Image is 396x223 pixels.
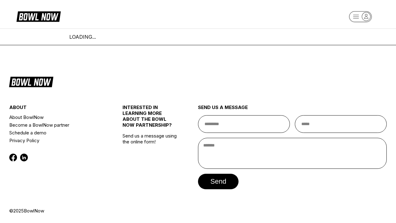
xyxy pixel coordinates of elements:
button: send [198,174,239,189]
a: Privacy Policy [9,137,104,144]
a: Schedule a demo [9,129,104,137]
div: INTERESTED IN LEARNING MORE ABOUT THE BOWL NOW PARTNERSHIP? [123,104,179,133]
a: Become a BowlNow partner [9,121,104,129]
a: About BowlNow [9,113,104,121]
div: about [9,104,104,113]
div: send us a message [198,104,387,115]
div: Send us a message using the online form! [123,91,179,208]
div: LOADING... [69,34,327,40]
div: © 2025 BowlNow [9,208,387,214]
